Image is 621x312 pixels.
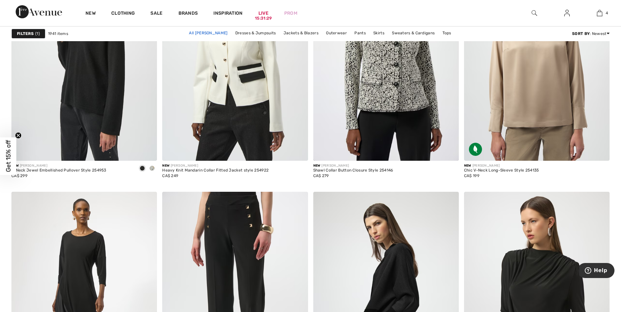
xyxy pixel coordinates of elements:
[532,9,537,17] img: search the website
[85,10,96,17] a: New
[11,164,19,168] span: New
[255,15,272,22] div: 15:31:29
[559,9,575,17] a: Sign In
[464,168,539,173] div: Chic V-Neck Long-Sleeve Style 254135
[469,143,482,156] img: Sustainable Fabric
[162,173,178,178] span: CA$ 249
[564,9,570,17] img: My Info
[597,9,602,17] img: My Bag
[48,31,68,37] span: 1941 items
[17,31,34,37] strong: Filters
[370,29,388,37] a: Skirts
[147,163,157,174] div: Light grey melange
[572,31,590,36] strong: Sort By
[606,10,608,16] span: 4
[258,10,269,17] a: Live15:31:29
[111,10,135,17] a: Clothing
[15,132,22,139] button: Close teaser
[351,29,369,37] a: Pants
[232,29,279,37] a: Dresses & Jumpsuits
[313,168,393,173] div: Shawl Collar Button Closure Style 254146
[583,9,615,17] a: 4
[162,168,269,173] div: Heavy Knit Mandarin Collar Fitted Jacket style 254922
[5,140,12,172] span: Get 15% off
[11,168,106,173] div: V-Neck Jewel Embellished Pullover Style 254953
[16,5,62,18] img: 1ère Avenue
[280,29,322,37] a: Jackets & Blazers
[11,173,27,178] span: CA$ 299
[179,10,198,17] a: Brands
[162,163,269,168] div: [PERSON_NAME]
[35,31,40,37] span: 1
[213,10,242,17] span: Inspiration
[439,29,455,37] a: Tops
[464,164,471,168] span: New
[162,164,169,168] span: New
[150,10,163,17] a: Sale
[284,10,297,17] a: Prom
[389,29,438,37] a: Sweaters & Cardigans
[313,164,320,168] span: New
[137,163,147,174] div: Black
[186,29,231,37] a: All [PERSON_NAME]
[323,29,350,37] a: Outerwear
[313,173,329,178] span: CA$ 279
[464,163,539,168] div: [PERSON_NAME]
[579,263,614,279] iframe: Opens a widget where you can find more information
[572,31,610,37] div: : Newest
[464,173,479,178] span: CA$ 199
[11,163,106,168] div: [PERSON_NAME]
[313,163,393,168] div: [PERSON_NAME]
